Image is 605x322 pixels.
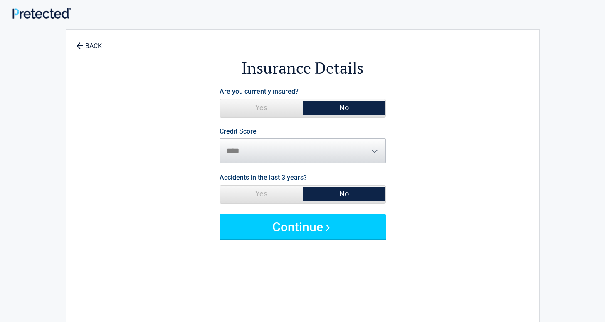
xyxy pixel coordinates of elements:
[220,172,307,183] label: Accidents in the last 3 years?
[12,8,71,19] img: Main Logo
[220,128,257,135] label: Credit Score
[220,214,386,239] button: Continue
[303,99,385,116] span: No
[220,86,299,97] label: Are you currently insured?
[220,186,303,202] span: Yes
[220,99,303,116] span: Yes
[112,57,494,79] h2: Insurance Details
[303,186,385,202] span: No
[74,35,104,50] a: BACK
